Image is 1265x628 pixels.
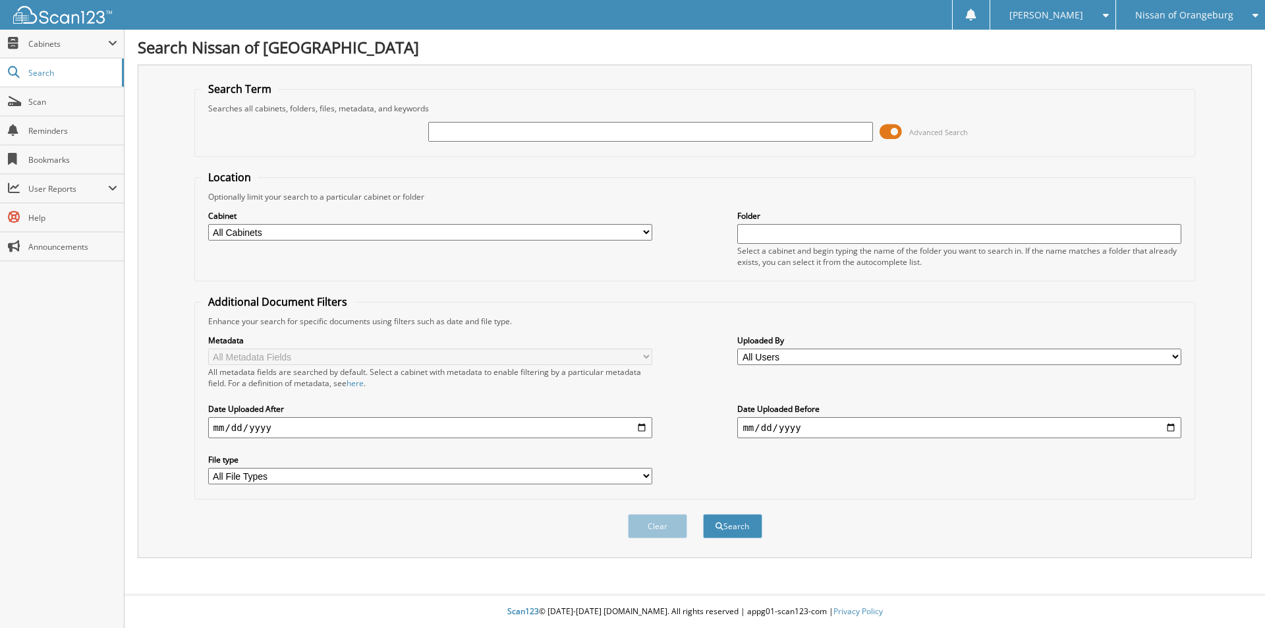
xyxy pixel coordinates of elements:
[507,606,539,617] span: Scan123
[28,183,108,194] span: User Reports
[202,295,354,309] legend: Additional Document Filters
[1135,11,1233,19] span: Nissan of Orangeburg
[208,210,652,221] label: Cabinet
[208,403,652,414] label: Date Uploaded After
[208,417,652,438] input: start
[202,82,278,96] legend: Search Term
[125,596,1265,628] div: © [DATE]-[DATE] [DOMAIN_NAME]. All rights reserved | appg01-scan123-com |
[28,212,117,223] span: Help
[703,514,762,538] button: Search
[737,403,1181,414] label: Date Uploaded Before
[138,36,1252,58] h1: Search Nissan of [GEOGRAPHIC_DATA]
[202,316,1189,327] div: Enhance your search for specific documents using filters such as date and file type.
[208,366,652,389] div: All metadata fields are searched by default. Select a cabinet with metadata to enable filtering b...
[833,606,883,617] a: Privacy Policy
[28,96,117,107] span: Scan
[28,154,117,165] span: Bookmarks
[909,127,968,137] span: Advanced Search
[28,38,108,49] span: Cabinets
[28,125,117,136] span: Reminders
[737,245,1181,268] div: Select a cabinet and begin typing the name of the folder you want to search in. If the name match...
[737,417,1181,438] input: end
[202,103,1189,114] div: Searches all cabinets, folders, files, metadata, and keywords
[737,335,1181,346] label: Uploaded By
[208,454,652,465] label: File type
[737,210,1181,221] label: Folder
[202,170,258,185] legend: Location
[28,67,115,78] span: Search
[28,241,117,252] span: Announcements
[1009,11,1083,19] span: [PERSON_NAME]
[628,514,687,538] button: Clear
[13,6,112,24] img: scan123-logo-white.svg
[208,335,652,346] label: Metadata
[347,378,364,389] a: here
[202,191,1189,202] div: Optionally limit your search to a particular cabinet or folder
